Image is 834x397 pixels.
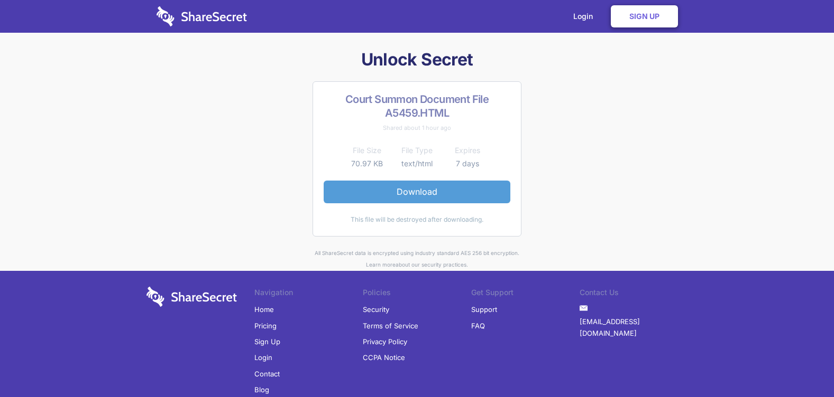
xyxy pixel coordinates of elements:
td: 70.97 KB [342,157,392,170]
li: Contact Us [580,287,688,301]
li: Policies [363,287,471,301]
a: Sign Up [254,334,280,349]
a: CCPA Notice [363,349,405,365]
h1: Unlock Secret [142,49,692,71]
a: Terms of Service [363,318,418,334]
a: [EMAIL_ADDRESS][DOMAIN_NAME] [580,314,688,342]
a: Login [254,349,272,365]
a: Privacy Policy [363,334,407,349]
li: Get Support [471,287,580,301]
a: Sign Up [611,5,678,27]
th: File Size [342,144,392,157]
a: Download [324,181,510,203]
a: Support [471,301,497,317]
a: Pricing [254,318,277,334]
td: text/html [392,157,442,170]
h2: Court Summon Document File A5459.HTML [324,92,510,120]
div: All ShareSecret data is encrypted using industry standard AES 256 bit encryption. about our secur... [142,247,692,271]
img: logo-wordmark-white-trans-d4663122ce5f474addd5e946df7df03e33cb6a1c49d2221995e7729f52c070b2.svg [146,287,237,307]
a: Home [254,301,274,317]
th: File Type [392,144,442,157]
a: Contact [254,366,280,382]
a: Security [363,301,389,317]
div: Shared about 1 hour ago [324,122,510,134]
img: logo-wordmark-white-trans-d4663122ce5f474addd5e946df7df03e33cb6a1c49d2221995e7729f52c070b2.svg [157,6,247,26]
td: 7 days [442,157,492,170]
th: Expires [442,144,492,157]
div: This file will be destroyed after downloading. [324,214,510,225]
li: Navigation [254,287,363,301]
a: Learn more [366,261,396,268]
a: FAQ [471,318,485,334]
